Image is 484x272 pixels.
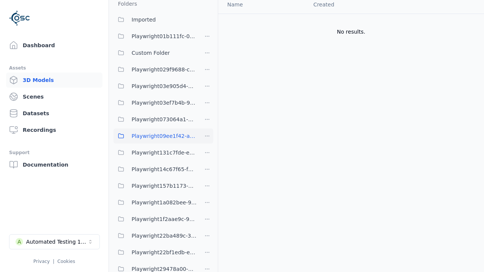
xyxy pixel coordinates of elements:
[113,29,197,44] button: Playwright01b111fc-024f-466d-9bae-c06bfb571c6d
[132,82,197,91] span: Playwright03e905d4-0135-4922-94e2-0c56aa41bf04
[132,131,197,141] span: Playwright09ee1f42-a914-43b3-abf1-e7ca57cf5f96
[6,38,102,53] a: Dashboard
[132,148,197,157] span: Playwright131c7fde-e666-4f3e-be7e-075966dc97bc
[113,195,197,210] button: Playwright1a082bee-99b4-4375-8133-1395ef4c0af5
[132,65,197,74] span: Playwright029f9688-c328-482d-9c42-3b0c529f8514
[53,259,54,264] span: |
[132,248,197,257] span: Playwright22bf1edb-e2e4-49eb-ace5-53917e10e3df
[113,95,197,110] button: Playwright03ef7b4b-9508-47f0-8afd-5e0ec78663fc
[132,48,170,57] span: Custom Folder
[16,238,23,246] div: A
[132,215,197,224] span: Playwright1f2aae9c-9c08-4bb6-a2d5-dc0ac64e971c
[113,245,197,260] button: Playwright22bf1edb-e2e4-49eb-ace5-53917e10e3df
[9,63,99,73] div: Assets
[132,198,197,207] span: Playwright1a082bee-99b4-4375-8133-1395ef4c0af5
[132,181,197,190] span: Playwright157b1173-e73c-4808-a1ac-12e2e4cec217
[132,15,156,24] span: Imported
[9,148,99,157] div: Support
[6,106,102,121] a: Datasets
[218,14,484,50] td: No results.
[113,12,213,27] button: Imported
[33,259,50,264] a: Privacy
[132,115,197,124] span: Playwright073064a1-25dc-42be-bd5d-9b023c0ea8dd
[113,178,197,193] button: Playwright157b1173-e73c-4808-a1ac-12e2e4cec217
[113,162,197,177] button: Playwright14c67f65-f7fa-4a69-9dce-fa9a259dcaa1
[6,73,102,88] a: 3D Models
[113,79,197,94] button: Playwright03e905d4-0135-4922-94e2-0c56aa41bf04
[6,89,102,104] a: Scenes
[132,32,197,41] span: Playwright01b111fc-024f-466d-9bae-c06bfb571c6d
[57,259,75,264] a: Cookies
[113,145,197,160] button: Playwright131c7fde-e666-4f3e-be7e-075966dc97bc
[132,98,197,107] span: Playwright03ef7b4b-9508-47f0-8afd-5e0ec78663fc
[113,112,197,127] button: Playwright073064a1-25dc-42be-bd5d-9b023c0ea8dd
[9,234,100,249] button: Select a workspace
[132,231,197,240] span: Playwright22ba489c-3f58-40ce-82d9-297bfd19b528
[9,8,30,29] img: Logo
[113,62,197,77] button: Playwright029f9688-c328-482d-9c42-3b0c529f8514
[6,157,102,172] a: Documentation
[132,165,197,174] span: Playwright14c67f65-f7fa-4a69-9dce-fa9a259dcaa1
[113,45,197,60] button: Custom Folder
[113,128,197,144] button: Playwright09ee1f42-a914-43b3-abf1-e7ca57cf5f96
[113,228,197,243] button: Playwright22ba489c-3f58-40ce-82d9-297bfd19b528
[26,238,87,246] div: Automated Testing 1 - Playwright
[113,212,197,227] button: Playwright1f2aae9c-9c08-4bb6-a2d5-dc0ac64e971c
[6,122,102,138] a: Recordings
